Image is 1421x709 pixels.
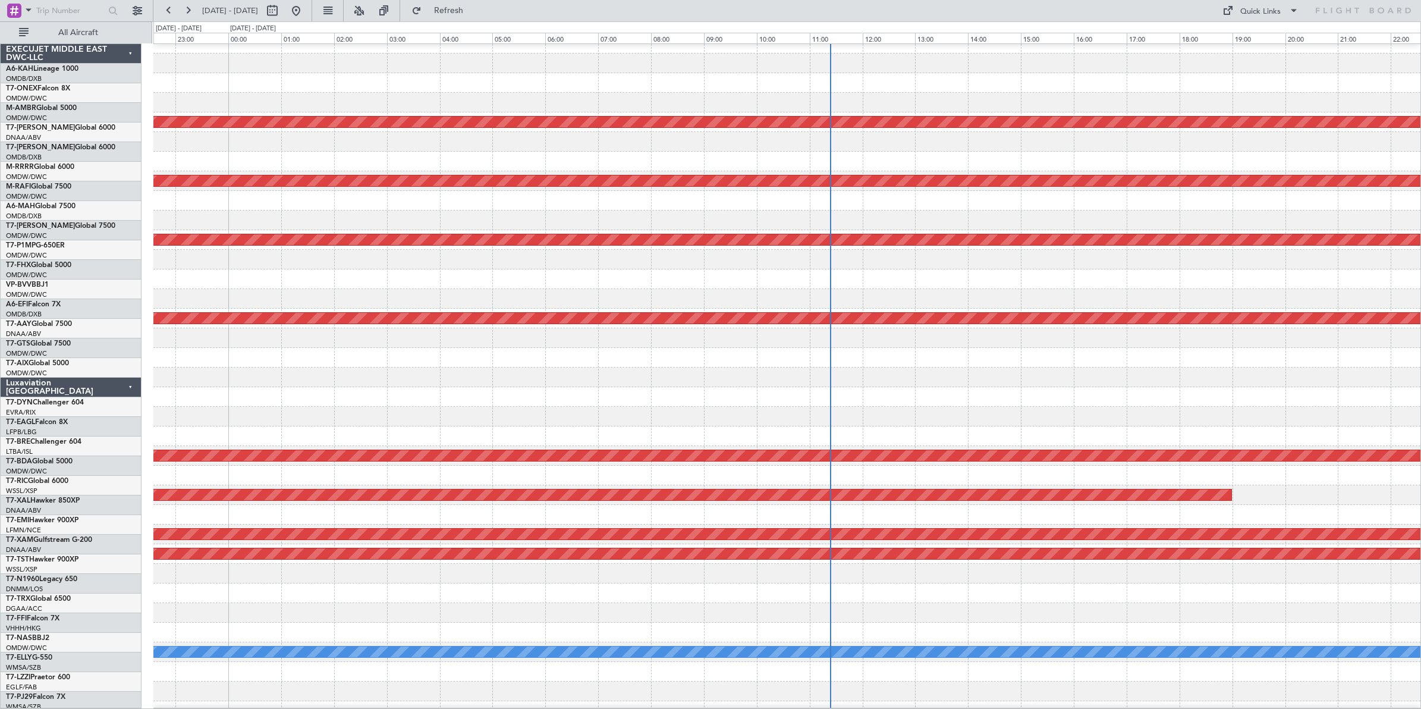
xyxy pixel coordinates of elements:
a: T7-RICGlobal 6000 [6,478,68,485]
span: T7-XAM [6,537,33,544]
div: 20:00 [1285,33,1338,43]
a: T7-ONEXFalcon 8X [6,85,70,92]
div: 12:00 [863,33,916,43]
a: T7-FFIFalcon 7X [6,615,59,622]
button: All Aircraft [13,23,129,42]
a: T7-GTSGlobal 7500 [6,340,71,347]
a: WSSL/XSP [6,565,37,574]
span: T7-XAL [6,497,30,504]
a: EVRA/RIX [6,408,36,417]
div: 08:00 [651,33,704,43]
a: A6-EFIFalcon 7X [6,301,61,308]
div: 05:00 [492,33,545,43]
span: T7-[PERSON_NAME] [6,144,75,151]
span: T7-[PERSON_NAME] [6,124,75,131]
a: DNAA/ABV [6,330,41,338]
a: OMDW/DWC [6,94,47,103]
div: 23:00 [175,33,228,43]
a: WSSL/XSP [6,487,37,495]
span: T7-RIC [6,478,28,485]
a: LTBA/ISL [6,447,33,456]
div: 03:00 [387,33,440,43]
a: OMDW/DWC [6,231,47,240]
a: A6-KAHLineage 1000 [6,65,78,73]
a: T7-XAMGulfstream G-200 [6,537,92,544]
a: T7-N1960Legacy 650 [6,576,77,583]
span: T7-DYN [6,399,33,406]
a: VP-BVVBBJ1 [6,281,49,288]
span: T7-[PERSON_NAME] [6,222,75,230]
div: 18:00 [1180,33,1233,43]
span: T7-EAGL [6,419,35,426]
a: OMDB/DXB [6,153,42,162]
a: DNAA/ABV [6,133,41,142]
div: 06:00 [545,33,598,43]
div: [DATE] - [DATE] [156,24,202,34]
a: T7-BDAGlobal 5000 [6,458,73,465]
span: T7-FHX [6,262,31,269]
a: LFMN/NCE [6,526,41,535]
div: 11:00 [810,33,863,43]
a: T7-TSTHawker 900XP [6,556,78,563]
a: M-AMBRGlobal 5000 [6,105,77,112]
a: OMDW/DWC [6,271,47,280]
div: Quick Links [1240,6,1281,18]
span: T7-FFI [6,615,27,622]
span: A6-KAH [6,65,33,73]
a: M-RRRRGlobal 6000 [6,164,74,171]
span: M-RAFI [6,183,31,190]
a: T7-EAGLFalcon 8X [6,419,68,426]
a: OMDW/DWC [6,251,47,260]
a: T7-FHXGlobal 5000 [6,262,71,269]
div: 02:00 [334,33,387,43]
div: 16:00 [1074,33,1127,43]
span: M-RRRR [6,164,34,171]
input: Trip Number [36,2,105,20]
span: T7-BDA [6,458,32,465]
span: T7-TRX [6,595,30,603]
span: T7-EMI [6,517,29,524]
a: T7-P1MPG-650ER [6,242,65,249]
div: 09:00 [704,33,757,43]
a: OMDW/DWC [6,114,47,123]
a: DGAA/ACC [6,604,42,613]
span: T7-NAS [6,635,32,642]
div: 21:00 [1338,33,1391,43]
a: DNAA/ABV [6,545,41,554]
a: OMDW/DWC [6,467,47,476]
span: T7-N1960 [6,576,39,583]
a: T7-ELLYG-550 [6,654,52,661]
div: 17:00 [1127,33,1180,43]
div: 15:00 [1021,33,1074,43]
div: 19:00 [1233,33,1285,43]
span: Refresh [424,7,474,15]
a: OMDW/DWC [6,644,47,652]
span: T7-ONEX [6,85,37,92]
span: T7-AIX [6,360,29,367]
a: T7-PJ29Falcon 7X [6,694,65,701]
div: 14:00 [968,33,1021,43]
span: T7-LZZI [6,674,30,681]
div: 13:00 [915,33,968,43]
a: DNAA/ABV [6,506,41,515]
a: DNMM/LOS [6,585,43,594]
a: OMDW/DWC [6,349,47,358]
span: T7-ELLY [6,654,32,661]
a: T7-TRXGlobal 6500 [6,595,71,603]
a: EGLF/FAB [6,683,37,692]
a: T7-[PERSON_NAME]Global 7500 [6,222,115,230]
a: WMSA/SZB [6,663,41,672]
a: T7-AIXGlobal 5000 [6,360,69,367]
div: [DATE] - [DATE] [230,24,276,34]
span: T7-BRE [6,438,30,446]
a: OMDB/DXB [6,212,42,221]
button: Refresh [406,1,477,20]
a: OMDW/DWC [6,290,47,299]
a: T7-BREChallenger 604 [6,438,81,446]
a: A6-MAHGlobal 7500 [6,203,76,210]
a: M-RAFIGlobal 7500 [6,183,71,190]
a: OMDB/DXB [6,74,42,83]
div: 10:00 [757,33,810,43]
a: OMDW/DWC [6,172,47,181]
span: T7-GTS [6,340,30,347]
